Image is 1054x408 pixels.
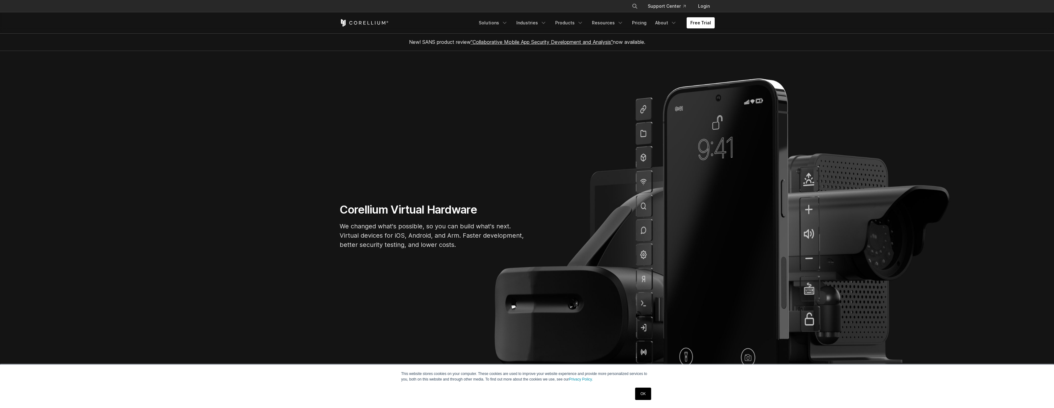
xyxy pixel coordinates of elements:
[340,222,525,249] p: We changed what's possible, so you can build what's next. Virtual devices for iOS, Android, and A...
[628,17,650,28] a: Pricing
[513,17,550,28] a: Industries
[471,39,613,45] a: "Collaborative Mobile App Security Development and Analysis"
[687,17,715,28] a: Free Trial
[340,203,525,217] h1: Corellium Virtual Hardware
[409,39,645,45] span: New! SANS product review now available.
[475,17,715,28] div: Navigation Menu
[569,377,593,381] a: Privacy Policy.
[624,1,715,12] div: Navigation Menu
[475,17,511,28] a: Solutions
[340,19,389,27] a: Corellium Home
[401,371,653,382] p: This website stores cookies on your computer. These cookies are used to improve your website expe...
[651,17,680,28] a: About
[635,388,651,400] a: OK
[629,1,640,12] button: Search
[552,17,587,28] a: Products
[693,1,715,12] a: Login
[588,17,627,28] a: Resources
[643,1,691,12] a: Support Center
